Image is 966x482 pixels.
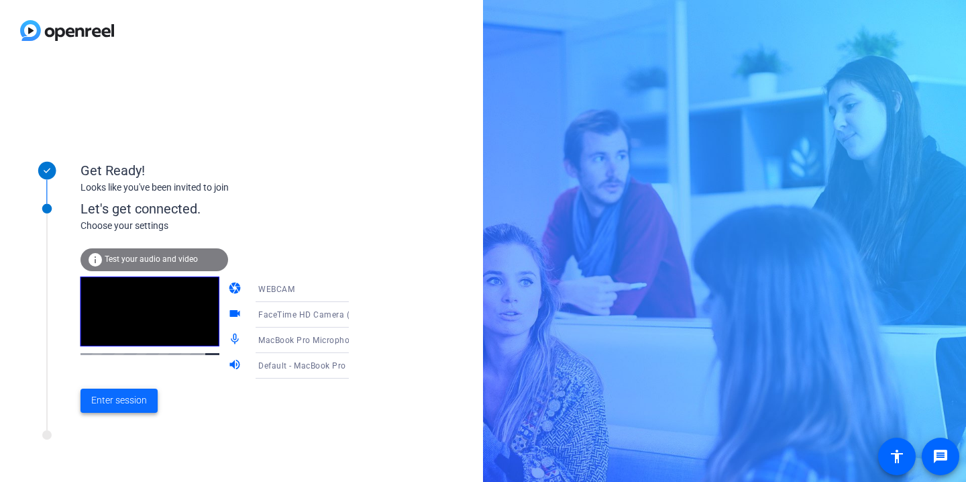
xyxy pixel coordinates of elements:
[105,254,198,264] span: Test your audio and video
[932,448,949,465] mat-icon: message
[258,309,396,320] span: FaceTime HD Camera (B6DF:451A)
[80,160,349,181] div: Get Ready!
[80,199,376,219] div: Let's get connected.
[258,285,294,294] span: WEBCAM
[228,281,244,297] mat-icon: camera
[258,334,395,345] span: MacBook Pro Microphone (Built-in)
[258,360,420,371] span: Default - MacBook Pro Speakers (Built-in)
[80,181,349,195] div: Looks like you've been invited to join
[91,393,147,407] span: Enter session
[87,252,103,268] mat-icon: info
[889,448,905,465] mat-icon: accessibility
[228,358,244,374] mat-icon: volume_up
[80,389,158,413] button: Enter session
[228,307,244,323] mat-icon: videocam
[80,219,376,233] div: Choose your settings
[228,332,244,348] mat-icon: mic_none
